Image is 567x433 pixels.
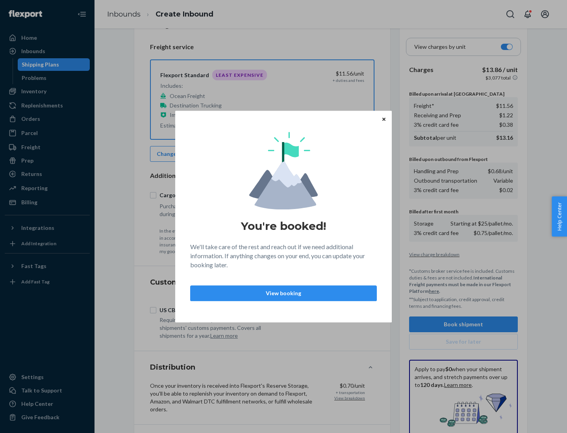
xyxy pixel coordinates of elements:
img: svg+xml,%3Csvg%20viewBox%3D%220%200%20174%20197%22%20fill%3D%22none%22%20xmlns%3D%22http%3A%2F%2F... [249,132,318,209]
p: View booking [197,289,370,297]
h1: You're booked! [241,219,326,233]
button: Close [380,115,388,123]
button: View booking [190,285,377,301]
p: We'll take care of the rest and reach out if we need additional information. If anything changes ... [190,242,377,270]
